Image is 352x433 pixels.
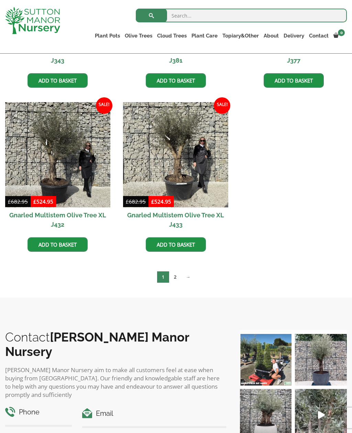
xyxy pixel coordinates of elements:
h4: Email [82,408,226,419]
span: Sale! [214,97,230,114]
a: Sale! Gnarled Multistem Olive Tree XL J433 [123,102,228,232]
a: Plant Care [189,31,220,41]
h2: Gnarled Multistem Olive Tree XL J432 [5,207,110,232]
a: Sale! Gnarled Multistem Olive Tree XL J432 [5,102,110,232]
span: Sale! [96,97,112,114]
a: Topiary&Other [220,31,261,41]
span: £ [33,198,36,205]
a: Contact [307,31,331,41]
a: Plant Pots [92,31,122,41]
b: [PERSON_NAME] Manor Nursery [5,330,189,359]
img: Our elegant & picturesque Angustifolia Cones are an exquisite addition to your Bay Tree collectio... [240,334,292,386]
a: 0 [331,31,347,41]
a: Cloud Trees [155,31,189,41]
h2: Gnarled Multistem Olive Tree XL J433 [123,207,228,232]
img: Gnarled Multistem Olive Tree XL J433 [123,102,228,207]
h2: Gnarled Multistem Olive Tree XL J381 [123,43,228,68]
a: Delivery [281,31,307,41]
img: A beautiful multi-stem Spanish Olive tree potted in our luxurious fibre clay pots 😍😍 [295,334,347,386]
a: Add to basket: “Gnarled Multistem Olive Tree XL J377” [264,73,324,88]
a: Add to basket: “Gnarled Multistem Olive Tree XL J381” [146,73,206,88]
h4: Phone [5,407,72,418]
span: £ [151,198,154,205]
bdi: 524.95 [151,198,171,205]
a: Add to basket: “Gnarled Multistem Olive Tree XL J433” [146,237,206,252]
nav: Product Pagination [5,271,347,285]
svg: Play [318,411,325,419]
bdi: 524.95 [33,198,53,205]
img: Gnarled Multistem Olive Tree XL J432 [5,102,110,207]
bdi: 682.95 [8,198,28,205]
a: About [261,31,281,41]
h2: Gnarled Multistem Olive Tree XL J377 [241,43,346,68]
a: Add to basket: “Gnarled Multistem Olive Tree XL J432” [27,237,88,252]
span: 0 [338,29,345,36]
a: → [181,271,195,283]
h2: Gnarled Multistem Olive Tree XL J343 [5,43,110,68]
p: [PERSON_NAME] Manor Nursery aim to make all customers feel at ease when buying from [GEOGRAPHIC_D... [5,366,226,399]
span: £ [126,198,129,205]
img: logo [5,7,60,34]
a: Add to basket: “Gnarled Multistem Olive Tree XL J343” [27,73,88,88]
span: Page 1 [157,271,169,283]
bdi: 682.95 [126,198,146,205]
span: £ [8,198,11,205]
input: Search... [136,9,347,22]
a: Page 2 [169,271,181,283]
a: Olive Trees [122,31,155,41]
h2: Contact [5,330,226,359]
